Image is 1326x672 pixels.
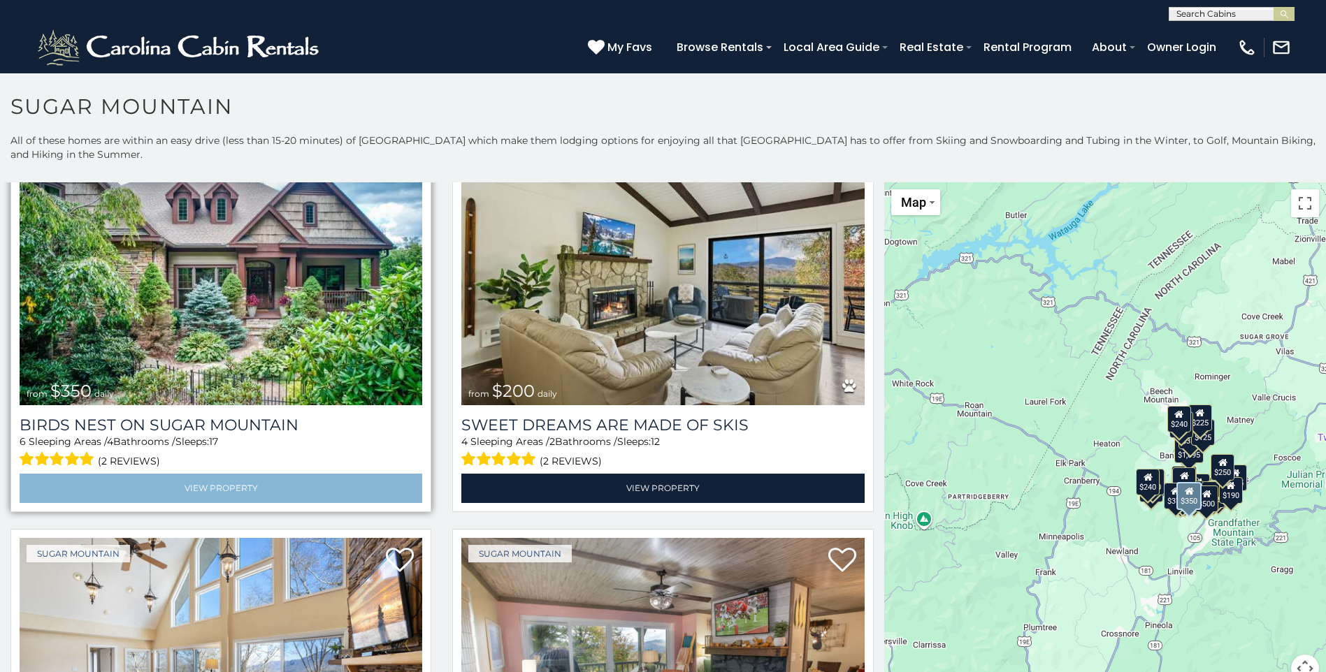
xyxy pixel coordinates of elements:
div: $225 [1188,404,1212,431]
a: Owner Login [1140,35,1223,59]
a: My Favs [588,38,656,57]
img: White-1-2.png [35,27,325,68]
div: Sleeping Areas / Bathrooms / Sleeps: [20,434,422,470]
img: phone-regular-white.png [1237,38,1257,57]
img: Birds Nest On Sugar Mountain [20,136,422,405]
div: $155 [1223,465,1247,491]
a: Sugar Mountain [27,545,130,562]
span: 4 [107,435,113,448]
a: Add to favorites [386,546,414,576]
span: 2 [549,435,555,448]
span: from [27,388,48,399]
div: $250 [1211,454,1234,481]
a: Real Estate [893,35,970,59]
div: $300 [1172,467,1196,494]
span: daily [94,388,114,399]
div: $350 [1176,482,1202,510]
a: View Property [20,474,422,502]
span: $200 [492,381,535,401]
span: Map [901,195,926,210]
a: Birds Nest On Sugar Mountain [20,416,422,434]
a: Sweet Dreams Are Made Of Skis from $200 daily [461,136,864,405]
div: Sleeping Areas / Bathrooms / Sleeps: [461,434,864,470]
div: $1,095 [1174,437,1204,463]
div: $265 [1173,466,1197,492]
span: (2 reviews) [98,452,160,470]
a: Add to favorites [828,546,856,576]
span: 12 [651,435,660,448]
div: $500 [1195,485,1218,512]
span: My Favs [607,38,652,56]
span: from [468,388,489,399]
div: $195 [1202,481,1225,508]
div: $190 [1219,477,1243,504]
a: Sweet Dreams Are Made Of Skis [461,416,864,434]
div: $200 [1186,474,1210,500]
a: View Property [461,474,864,502]
div: $240 [1136,469,1160,495]
a: About [1085,35,1134,59]
div: $125 [1191,419,1215,446]
button: Toggle fullscreen view [1291,189,1319,217]
span: 4 [461,435,468,448]
span: daily [538,388,557,399]
span: $350 [50,381,92,401]
div: $240 [1167,406,1191,432]
a: Local Area Guide [777,35,886,59]
span: (2 reviews) [540,452,602,470]
div: $190 [1172,466,1195,492]
img: mail-regular-white.png [1271,38,1291,57]
a: Birds Nest On Sugar Mountain from $350 daily [20,136,422,405]
img: Sweet Dreams Are Made Of Skis [461,136,864,405]
button: Change map style [891,189,940,215]
span: 6 [20,435,26,448]
a: Rental Program [977,35,1079,59]
span: 17 [209,435,218,448]
div: $375 [1164,483,1188,509]
a: Browse Rentals [670,35,770,59]
a: Sugar Mountain [468,545,572,562]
